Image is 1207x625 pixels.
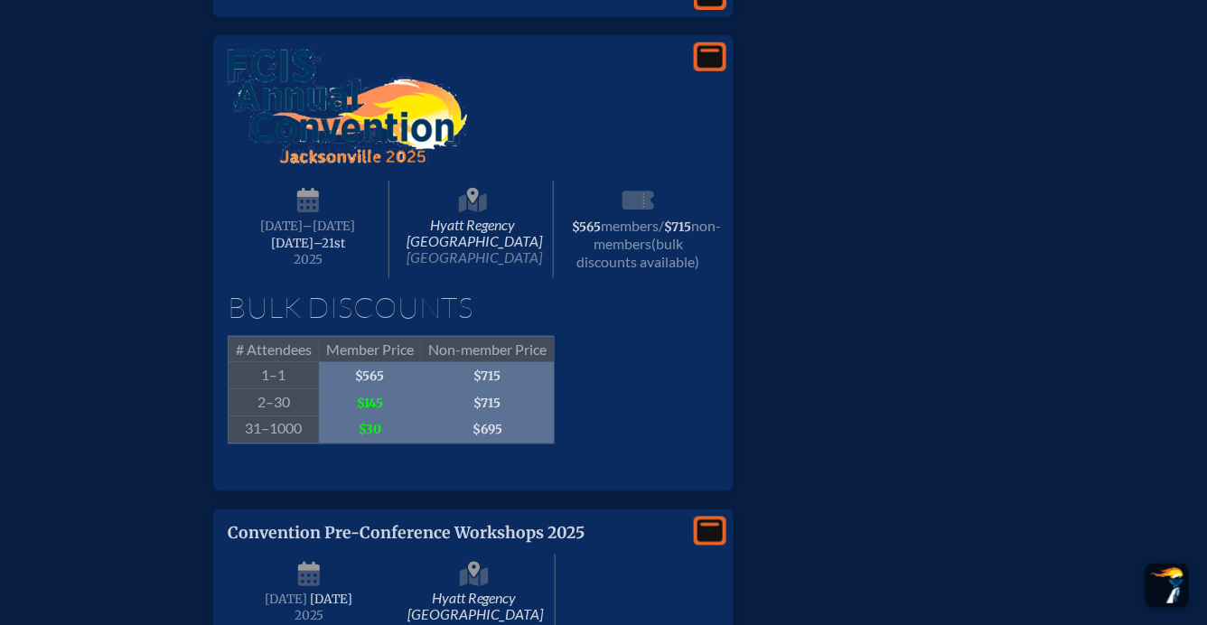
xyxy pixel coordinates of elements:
span: $695 [421,416,555,444]
span: Member Price [319,337,421,363]
span: [DATE]–⁠21st [271,236,345,251]
span: [DATE] [310,592,352,608]
span: # Attendees [229,337,320,363]
button: Scroll Top [1146,564,1189,607]
h1: Bulk Discounts [228,293,719,322]
img: To the top [1149,567,1185,603]
span: 1–1 [229,362,320,389]
span: $565 [319,362,421,389]
span: 31–1000 [229,416,320,444]
span: [GEOGRAPHIC_DATA] [407,248,543,266]
span: $145 [319,389,421,416]
span: members [601,217,659,234]
span: 2025 [242,610,376,623]
span: $715 [421,389,555,416]
span: 2025 [242,253,374,266]
img: FCIS Convention 2025 [228,50,467,165]
span: (bulk discounts available) [577,235,700,270]
span: / [659,217,664,234]
span: –[DATE] [303,219,355,234]
span: non-members [594,217,721,252]
span: $565 [572,219,601,235]
span: $30 [319,416,421,444]
span: [DATE] [265,592,307,608]
span: 2–30 [229,389,320,416]
span: $715 [664,219,691,235]
span: Hyatt Regency [GEOGRAPHIC_DATA] [393,181,555,278]
span: Convention Pre-Conference Workshops 2025 [228,524,585,544]
span: Non-member Price [421,337,555,363]
span: $715 [421,362,555,389]
span: [DATE] [260,219,303,234]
